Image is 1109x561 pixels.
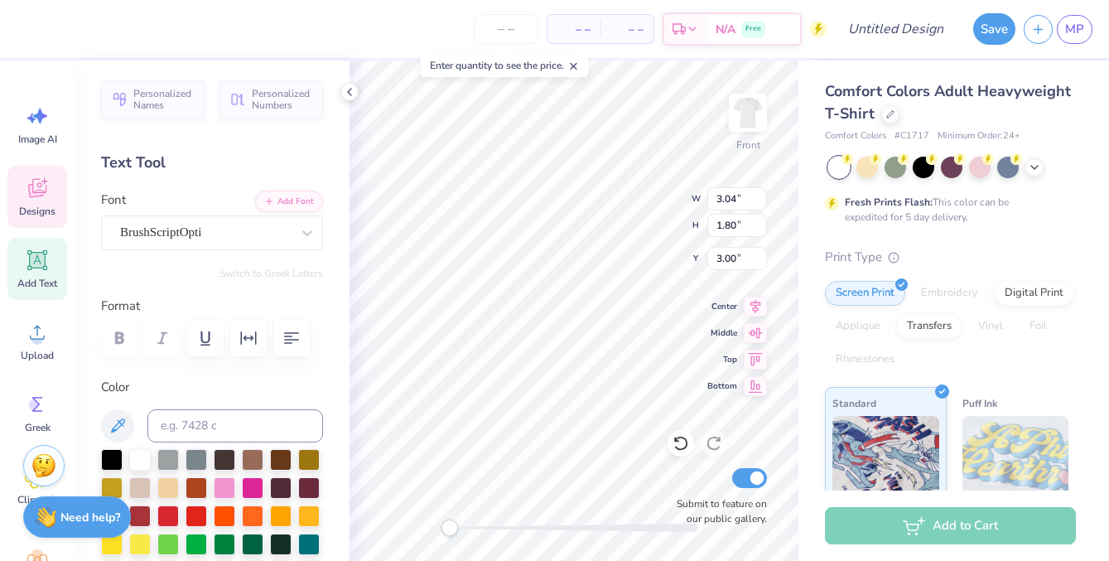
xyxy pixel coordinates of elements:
[825,347,905,372] div: Rhinestones
[910,281,989,306] div: Embroidery
[60,510,120,525] strong: Need help?
[101,152,323,174] div: Text Tool
[255,191,323,212] button: Add Font
[1057,15,1092,44] a: MP
[832,394,876,412] span: Standard
[967,314,1014,339] div: Vinyl
[745,23,761,35] span: Free
[825,314,891,339] div: Applique
[21,349,54,362] span: Upload
[10,493,65,520] span: Clipart & logos
[845,196,933,209] strong: Fresh Prints Flash:
[219,267,323,280] button: Switch to Greek Letters
[825,129,886,143] span: Comfort Colors
[610,21,644,38] span: – –
[1065,20,1084,39] span: MP
[133,88,195,111] span: Personalized Names
[17,277,57,290] span: Add Text
[736,138,760,152] div: Front
[896,314,962,339] div: Transfers
[252,88,313,111] span: Personalized Numbers
[825,248,1076,267] div: Print Type
[101,297,323,316] label: Format
[707,300,737,313] span: Center
[962,394,997,412] span: Puff Ink
[962,416,1069,499] img: Puff Ink
[707,380,737,393] span: Bottom
[219,80,323,118] button: Personalized Numbers
[845,195,1049,225] div: This color can be expedited for 5 day delivery.
[894,129,929,143] span: # C1717
[147,409,323,443] input: e.g. 7428 c
[441,520,458,536] div: Accessibility label
[101,378,323,397] label: Color
[557,21,591,38] span: – –
[101,80,205,118] button: Personalized Names
[421,54,589,77] div: Enter quantity to see the price.
[731,96,764,129] img: Front
[668,496,767,526] label: Submit to feature on our public gallery.
[474,14,538,44] input: – –
[25,421,51,434] span: Greek
[707,353,737,366] span: Top
[973,13,1015,45] button: Save
[1019,314,1058,339] div: Foil
[938,129,1020,143] span: Minimum Order: 24 +
[825,81,1071,123] span: Comfort Colors Adult Heavyweight T-Shirt
[825,281,905,306] div: Screen Print
[707,326,737,340] span: Middle
[835,12,957,46] input: Untitled Design
[18,133,57,146] span: Image AI
[101,191,126,210] label: Font
[716,21,735,38] span: N/A
[994,281,1074,306] div: Digital Print
[832,416,939,499] img: Standard
[19,205,55,218] span: Designs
